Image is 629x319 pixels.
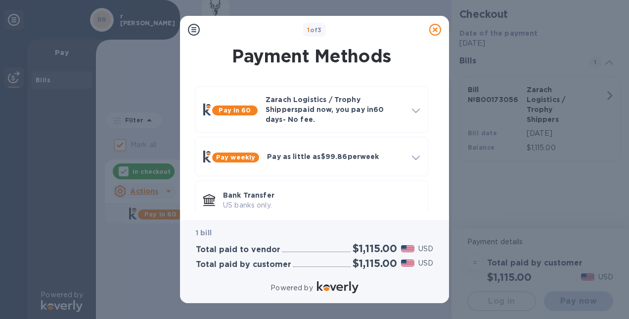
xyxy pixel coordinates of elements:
[270,283,313,293] p: Powered by
[317,281,359,293] img: Logo
[307,26,310,34] span: 1
[196,229,212,237] b: 1 bill
[216,154,255,161] b: Pay weekly
[196,260,291,269] h3: Total paid by customer
[223,200,420,211] p: US banks only.
[219,106,251,114] b: Pay in 60
[353,242,397,255] h2: $1,115.00
[418,244,433,254] p: USD
[401,260,414,266] img: USD
[267,152,404,161] p: Pay as little as $99.86 per week
[418,258,433,268] p: USD
[193,46,430,66] h1: Payment Methods
[266,95,404,124] p: Zarach Logistics / Trophy Shippers paid now, you pay in 60 days - No fee.
[223,190,420,200] p: Bank Transfer
[353,257,397,269] h2: $1,115.00
[196,245,280,255] h3: Total paid to vendor
[307,26,322,34] b: of 3
[401,245,414,252] img: USD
